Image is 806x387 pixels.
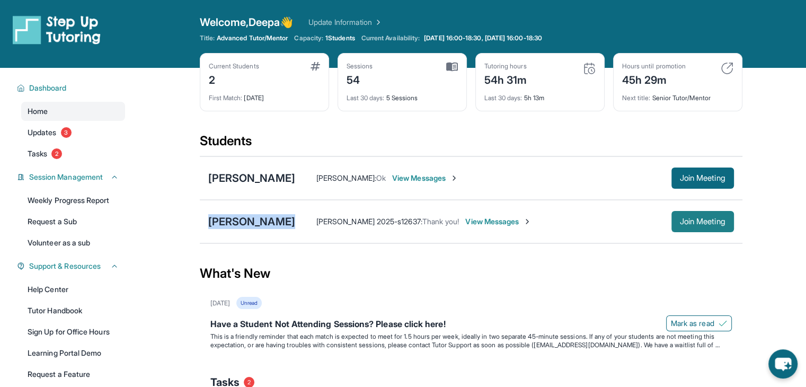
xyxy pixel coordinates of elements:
[28,106,48,117] span: Home
[29,261,101,271] span: Support & Resources
[25,261,119,271] button: Support & Resources
[347,87,458,102] div: 5 Sessions
[200,34,215,42] span: Title:
[294,34,323,42] span: Capacity:
[484,87,596,102] div: 5h 13m
[217,34,288,42] span: Advanced Tutor/Mentor
[680,175,725,181] span: Join Meeting
[311,62,320,71] img: card
[25,83,119,93] button: Dashboard
[21,365,125,384] a: Request a Feature
[622,62,686,71] div: Hours until promotion
[21,322,125,341] a: Sign Up for Office Hours
[622,71,686,87] div: 45h 29m
[13,15,101,45] img: logo
[29,83,67,93] span: Dashboard
[51,148,62,159] span: 2
[200,133,742,156] div: Students
[200,250,742,297] div: What's New
[622,94,651,102] span: Next title :
[209,62,259,71] div: Current Students
[61,127,72,138] span: 3
[209,94,243,102] span: First Match :
[484,62,527,71] div: Tutoring hours
[21,191,125,210] a: Weekly Progress Report
[209,71,259,87] div: 2
[25,172,119,182] button: Session Management
[376,173,386,182] span: Ok
[316,173,376,182] span: [PERSON_NAME] :
[523,217,532,226] img: Chevron-Right
[308,17,383,28] a: Update Information
[361,34,420,42] span: Current Availability:
[450,174,458,182] img: Chevron-Right
[21,344,125,363] a: Learning Portal Demo
[325,34,355,42] span: 1 Students
[446,62,458,72] img: card
[208,214,295,229] div: [PERSON_NAME]
[316,217,422,226] span: [PERSON_NAME] 2025-s12637 :
[29,172,103,182] span: Session Management
[484,71,527,87] div: 54h 31m
[200,15,294,30] span: Welcome, Deepa 👋
[422,217,459,226] span: Thank you!
[422,34,544,42] a: [DATE] 16:00-18:30, [DATE] 16:00-18:30
[484,94,522,102] span: Last 30 days :
[236,297,262,309] div: Unread
[392,173,458,183] span: View Messages
[347,62,373,71] div: Sessions
[666,315,732,331] button: Mark as read
[465,216,532,227] span: View Messages
[21,144,125,163] a: Tasks2
[28,148,47,159] span: Tasks
[21,301,125,320] a: Tutor Handbook
[424,34,542,42] span: [DATE] 16:00-18:30, [DATE] 16:00-18:30
[347,71,373,87] div: 54
[210,332,732,349] p: This is a friendly reminder that each match is expected to meet for 1.5 hours per week, ideally i...
[21,233,125,252] a: Volunteer as a sub
[719,319,727,328] img: Mark as read
[671,168,734,189] button: Join Meeting
[372,17,383,28] img: Chevron Right
[768,349,798,379] button: chat-button
[208,171,295,186] div: [PERSON_NAME]
[671,318,714,329] span: Mark as read
[671,211,734,232] button: Join Meeting
[680,218,725,225] span: Join Meeting
[21,212,125,231] a: Request a Sub
[347,94,385,102] span: Last 30 days :
[583,62,596,75] img: card
[21,102,125,121] a: Home
[21,123,125,142] a: Updates3
[721,62,733,75] img: card
[210,299,230,307] div: [DATE]
[622,87,733,102] div: Senior Tutor/Mentor
[28,127,57,138] span: Updates
[210,318,732,332] div: Have a Student Not Attending Sessions? Please click here!
[209,87,320,102] div: [DATE]
[21,280,125,299] a: Help Center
